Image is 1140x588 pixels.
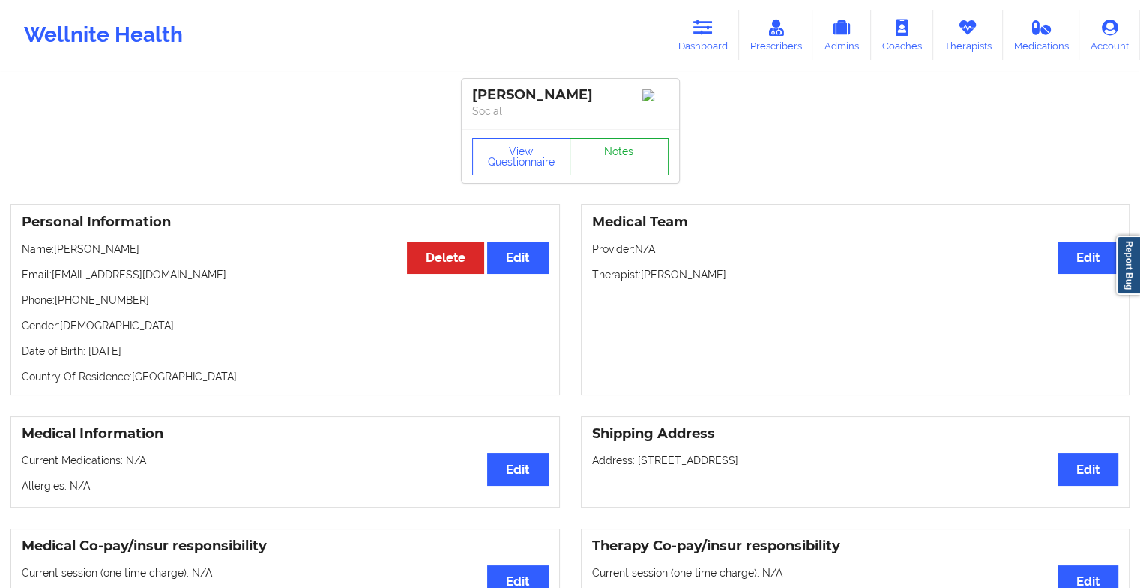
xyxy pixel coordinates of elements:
p: Email: [EMAIL_ADDRESS][DOMAIN_NAME] [22,267,549,282]
p: Provider: N/A [592,241,1119,256]
h3: Personal Information [22,214,549,231]
p: Country Of Residence: [GEOGRAPHIC_DATA] [22,369,549,384]
a: Admins [812,10,871,60]
p: Allergies: N/A [22,478,549,493]
button: Delete [407,241,484,274]
button: View Questionnaire [472,138,571,175]
p: Current session (one time charge): N/A [22,565,549,580]
a: Coaches [871,10,933,60]
p: Name: [PERSON_NAME] [22,241,549,256]
p: Date of Birth: [DATE] [22,343,549,358]
img: Image%2Fplaceholer-image.png [642,89,669,101]
p: Phone: [PHONE_NUMBER] [22,292,549,307]
p: Current Medications: N/A [22,453,549,468]
h3: Shipping Address [592,425,1119,442]
h3: Therapy Co-pay/insur responsibility [592,538,1119,555]
h3: Medical Co-pay/insur responsibility [22,538,549,555]
a: Prescribers [739,10,813,60]
a: Therapists [933,10,1003,60]
button: Edit [1058,241,1118,274]
p: Social [472,103,669,118]
p: Current session (one time charge): N/A [592,565,1119,580]
h3: Medical Team [592,214,1119,231]
a: Dashboard [667,10,739,60]
p: Therapist: [PERSON_NAME] [592,267,1119,282]
button: Edit [1058,453,1118,485]
button: Edit [487,241,548,274]
h3: Medical Information [22,425,549,442]
a: Notes [570,138,669,175]
div: [PERSON_NAME] [472,86,669,103]
p: Address: [STREET_ADDRESS] [592,453,1119,468]
button: Edit [487,453,548,485]
a: Account [1079,10,1140,60]
a: Medications [1003,10,1080,60]
a: Report Bug [1116,235,1140,295]
p: Gender: [DEMOGRAPHIC_DATA] [22,318,549,333]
